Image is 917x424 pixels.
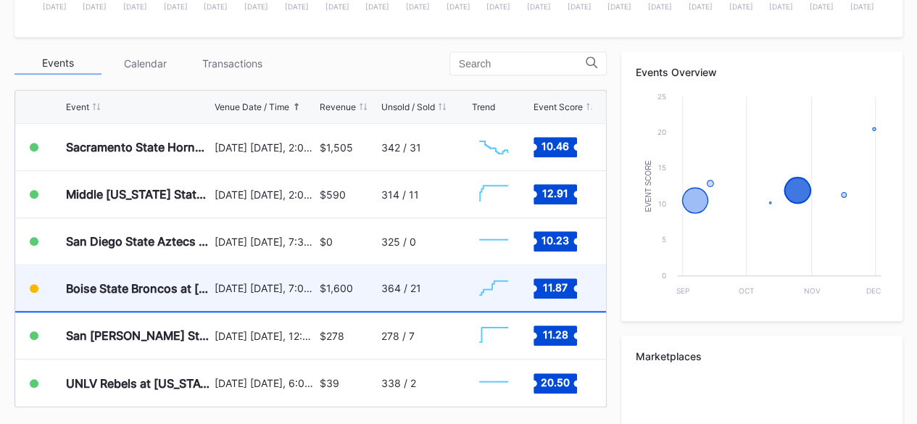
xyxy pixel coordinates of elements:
text: [DATE] [164,2,188,11]
text: [DATE] [325,2,349,11]
input: Search [459,58,586,70]
div: Event Score [534,101,583,112]
div: [DATE] [DATE], 12:30PM [215,330,316,342]
text: 11.28 [542,328,568,341]
text: [DATE] [527,2,551,11]
text: 25 [657,92,666,101]
svg: Chart title [472,270,515,307]
div: Revenue [320,101,356,112]
div: Trend [472,101,495,112]
text: 12.91 [542,187,568,199]
div: [DATE] [DATE], 2:00PM [215,141,316,154]
div: Events Overview [636,66,888,78]
svg: Chart title [472,365,515,402]
text: [DATE] [406,2,430,11]
div: San [PERSON_NAME] State Spartans at [US_STATE] Wolf Pack Football [66,328,211,343]
text: [DATE] [769,2,793,11]
div: Marketplaces [636,350,888,362]
text: [DATE] [486,2,510,11]
text: [DATE] [43,2,67,11]
text: [DATE] [850,2,874,11]
text: [DATE] [123,2,147,11]
text: [DATE] [204,2,228,11]
div: Calendar [101,52,188,75]
svg: Chart title [472,176,515,212]
text: 20 [657,128,666,136]
text: Event Score [644,159,652,212]
div: UNLV Rebels at [US_STATE] Wolf Pack Football [66,376,211,391]
svg: Chart title [636,89,888,307]
div: Unsold / Sold [381,101,435,112]
text: [DATE] [607,2,631,11]
text: Oct [739,286,754,295]
div: [DATE] [DATE], 7:30PM [215,236,316,248]
text: 10.23 [542,234,569,246]
div: 325 / 0 [381,236,416,248]
text: [DATE] [648,2,672,11]
text: [DATE] [244,2,268,11]
div: [DATE] [DATE], 6:00PM [215,377,316,389]
div: Events [14,52,101,75]
div: 338 / 2 [381,377,416,389]
svg: Chart title [472,223,515,259]
div: $590 [320,188,346,201]
div: $1,600 [320,282,353,294]
text: 11.87 [543,280,568,293]
div: 364 / 21 [381,282,421,294]
div: 278 / 7 [381,330,415,342]
div: Venue Date / Time [215,101,289,112]
div: San Diego State Aztecs at [US_STATE] Wolf Pack Football [66,234,211,249]
text: [DATE] [810,2,834,11]
text: 10.46 [542,140,569,152]
div: Sacramento State Hornets at [US_STATE] Wolf Pack Football [66,140,211,154]
text: [DATE] [285,2,309,11]
div: [DATE] [DATE], 2:00PM [215,188,316,201]
div: Event [66,101,89,112]
text: Dec [866,286,880,295]
div: $1,505 [320,141,353,154]
text: 5 [662,235,666,244]
svg: Chart title [472,129,515,165]
text: [DATE] [447,2,470,11]
div: Boise State Broncos at [US_STATE] Wolf Pack Football (Rescheduled from 10/25) [66,281,211,296]
div: 342 / 31 [381,141,421,154]
text: 10 [658,199,666,208]
div: $0 [320,236,333,248]
text: [DATE] [365,2,389,11]
div: 314 / 11 [381,188,419,201]
text: Sep [676,286,689,295]
text: 15 [658,163,666,172]
text: [DATE] [568,2,592,11]
div: [DATE] [DATE], 7:00PM [215,282,316,294]
text: [DATE] [83,2,107,11]
svg: Chart title [472,317,515,354]
div: $278 [320,330,344,342]
div: Transactions [188,52,275,75]
text: Nov [803,286,820,295]
text: [DATE] [729,2,752,11]
div: Middle [US_STATE] State Blue Raiders at [US_STATE] Wolf Pack [66,187,211,201]
text: 20.50 [541,375,570,388]
text: [DATE] [689,2,713,11]
text: 0 [662,271,666,280]
div: $39 [320,377,339,389]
